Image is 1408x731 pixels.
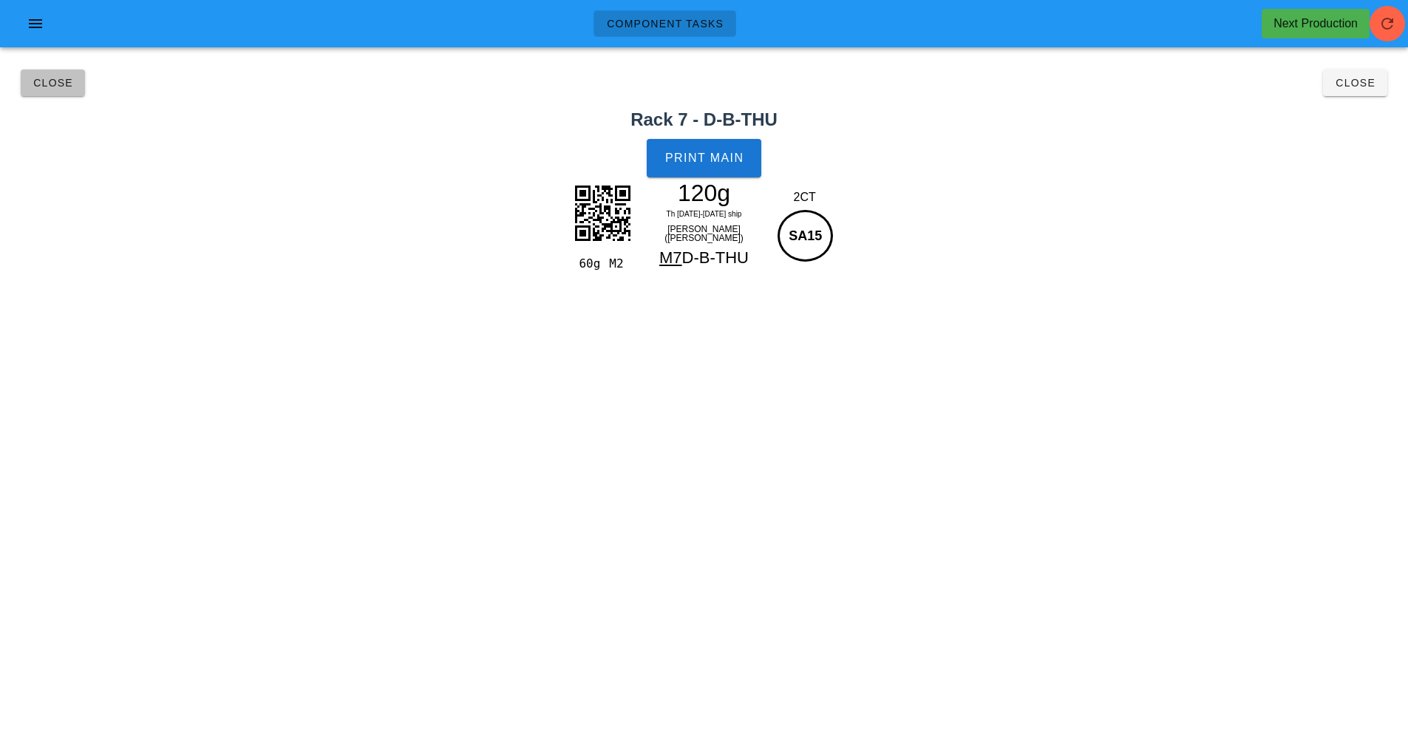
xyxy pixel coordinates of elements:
div: M2 [603,254,633,273]
div: [PERSON_NAME] ([PERSON_NAME]) [640,222,769,245]
button: Close [21,69,85,96]
span: M7 [659,248,682,267]
img: xfJPBKPkGvLScAAAAASUVORK5CYII= [565,176,639,250]
a: Component Tasks [594,10,736,37]
span: Close [33,77,73,89]
span: Th [DATE]-[DATE] ship [667,210,742,218]
div: 60g [573,254,603,273]
span: Component Tasks [606,18,724,30]
div: Next Production [1273,15,1358,33]
button: Close [1323,69,1387,96]
h2: Rack 7 - D-B-THU [9,106,1399,133]
button: Print Main [647,139,761,177]
span: D-B-THU [682,248,749,267]
span: Print Main [664,152,744,165]
span: Close [1335,77,1375,89]
div: SA15 [778,210,833,262]
div: 2CT [774,188,835,206]
div: 120g [640,182,769,204]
